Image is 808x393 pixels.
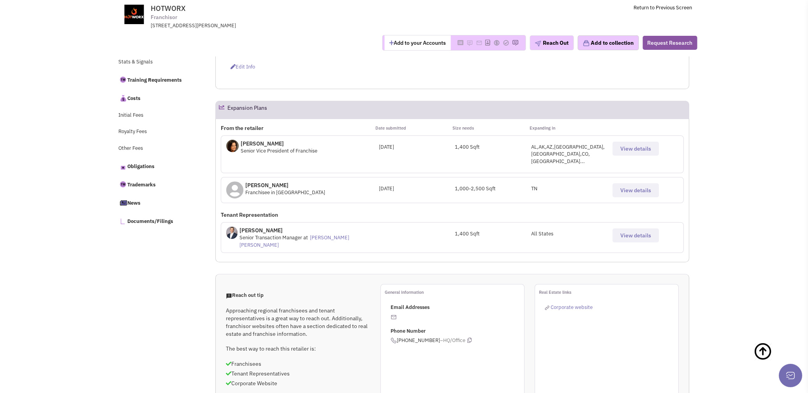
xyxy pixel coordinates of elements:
[466,40,473,46] img: Please add to your accounts
[241,140,317,147] p: [PERSON_NAME]
[391,304,524,311] p: Email Addresses
[391,328,524,335] p: Phone Number
[226,360,370,368] p: Franchisees
[503,40,509,46] img: Please add to your accounts
[221,124,375,132] p: From the retailer
[455,230,531,238] div: 1,400 Sqft
[452,124,530,132] p: Size needs
[114,90,199,106] a: Costs
[545,305,549,310] img: reachlinkicon.png
[613,183,659,197] button: View details
[114,55,199,70] a: Stats & Signals
[391,314,397,320] img: icon-email-active-16.png
[114,158,199,174] a: Obligations
[535,40,541,47] img: plane.png
[226,307,370,338] p: Approaching regional franchisees and tenant representatives is a great way to reach out. Addition...
[531,185,607,193] div: TN
[530,35,574,50] button: Reach Out
[539,288,678,296] p: Real Estate links
[239,226,378,234] p: [PERSON_NAME]
[226,370,370,377] p: Tenant Representatives
[493,40,500,46] img: Please add to your accounts
[391,337,397,344] img: icon-phone.png
[634,4,692,11] a: Return to Previous Screen
[231,50,262,57] b: Last Updated
[114,213,199,229] a: Documents/Filings
[455,185,531,193] div: 1,000-2,500 Sqft
[114,72,199,88] a: Training Requirements
[384,35,451,50] button: Add to your Accounts
[151,4,186,13] span: HOTWORX
[476,40,482,46] img: Please add to your accounts
[379,185,455,193] div: [DATE]
[753,334,792,385] a: Back To Top
[114,125,199,139] a: Royalty Fees
[620,187,651,194] span: View details
[375,124,452,132] p: Date submitted
[455,144,531,151] div: 1,400 Sqft
[226,292,264,298] span: Reach out tip
[385,288,524,296] p: General information
[226,379,370,387] p: Corporate Website
[551,304,593,311] span: Corporate website
[303,234,308,241] span: at
[245,181,325,189] p: [PERSON_NAME]
[151,22,354,30] div: [STREET_ADDRESS][PERSON_NAME]
[114,108,199,123] a: Initial Fees
[391,337,524,344] span: [PHONE_NUMBER]
[221,211,684,219] p: Tenant Representation
[239,234,349,248] a: [PERSON_NAME] [PERSON_NAME]
[577,35,639,50] button: Add to collection
[226,140,239,152] img: uSZaFRLtQkKCpbpPkuIJ7g.jpg
[227,101,267,118] h2: Expansion Plans
[620,232,651,239] span: View details
[512,40,518,46] img: Please add to your accounts
[531,230,607,238] p: All States
[226,226,238,239] img: 0KgMS_HDDkGAJCLPoGyddg.jpg
[545,304,593,311] a: Corporate website
[226,345,370,353] p: The best way to reach this retailer is:
[643,36,697,50] button: Request Research
[245,189,325,196] span: Franchisee in [GEOGRAPHIC_DATA]
[583,40,590,47] img: icon-collection-lavender.png
[531,144,607,165] div: AL,AK,AZ,[GEOGRAPHIC_DATA],[GEOGRAPHIC_DATA],CO,[GEOGRAPHIC_DATA]...
[231,63,255,70] span: Edit info
[620,145,651,152] span: View details
[114,141,199,156] a: Other Fees
[530,124,607,132] p: Expanding in
[241,147,317,154] span: Senior Vice President of Franchise
[114,176,199,193] a: Trademarks
[379,144,455,151] div: [DATE]
[114,195,199,211] a: News
[613,142,659,156] button: View details
[440,337,465,344] span: –HQ/Office
[239,234,302,241] span: Senior Transaction Manager
[151,13,177,21] span: Franchisor
[613,228,659,242] button: View details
